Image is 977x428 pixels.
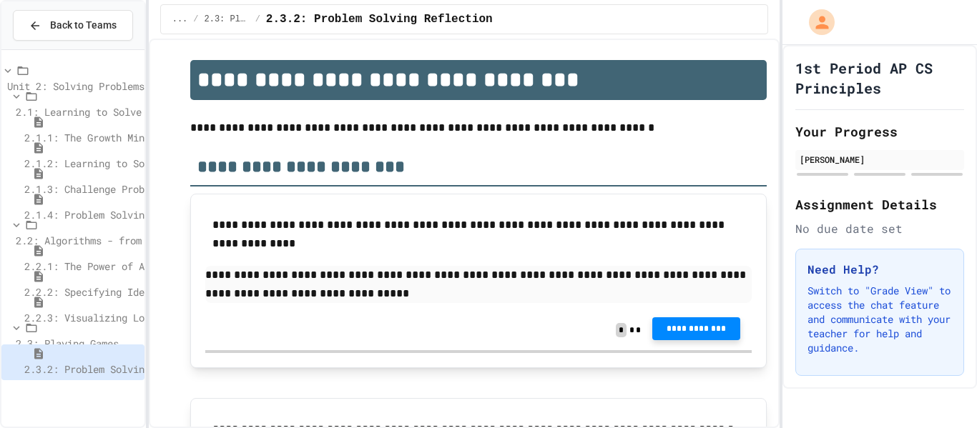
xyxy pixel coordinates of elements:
[16,337,119,350] span: 2.3: Playing Games
[7,79,259,93] span: Unit 2: Solving Problems in Computer Science
[24,131,167,144] span: 2.1.1: The Growth Mindset
[794,6,838,39] div: My Account
[24,182,236,196] span: 2.1.3: Challenge Problem - The Bridge
[24,259,196,273] span: 2.2.1: The Power of Algorithms
[24,208,202,222] span: 2.1.4: Problem Solving Practice
[807,261,952,278] h3: Need Help?
[16,234,285,247] span: 2.2: Algorithms - from Pseudocode to Flowcharts
[24,285,247,299] span: 2.2.2: Specifying Ideas with Pseudocode
[795,121,964,141] h2: Your Progress
[193,14,198,25] span: /
[205,14,250,25] span: 2.3: Playing Games
[795,194,964,214] h2: Assignment Details
[266,11,493,28] span: 2.3.2: Problem Solving Reflection
[172,14,188,25] span: ...
[795,220,964,237] div: No due date set
[807,284,952,355] p: Switch to "Grade View" to access the chat feature and communicate with your teacher for help and ...
[16,105,222,119] span: 2.1: Learning to Solve Hard Problems
[800,153,960,166] div: [PERSON_NAME]
[13,10,133,41] button: Back to Teams
[24,362,213,376] span: 2.3.2: Problem Solving Reflection
[255,14,260,25] span: /
[50,18,117,33] span: Back to Teams
[24,156,242,170] span: 2.1.2: Learning to Solve Hard Problems
[24,311,253,324] span: 2.2.3: Visualizing Logic with Flowcharts
[795,58,964,98] h1: 1st Period AP CS Principles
